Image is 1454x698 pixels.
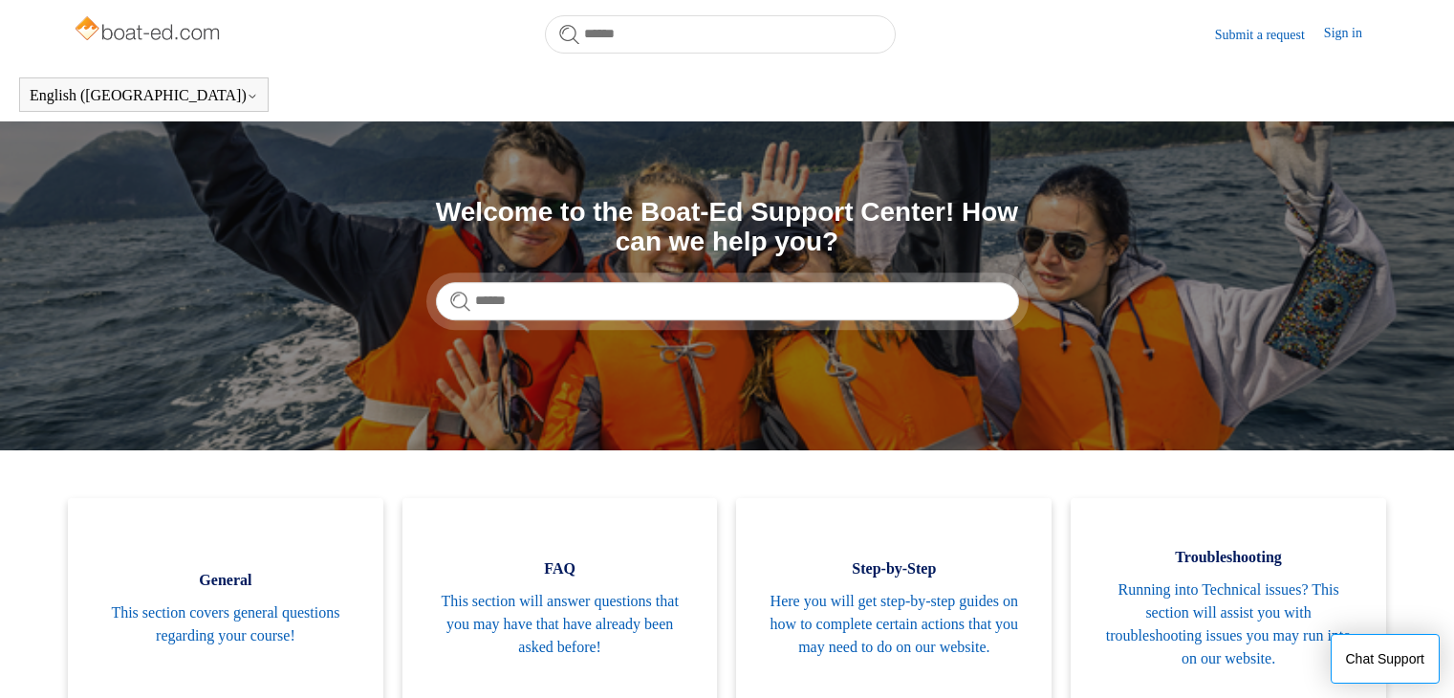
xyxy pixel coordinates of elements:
span: Troubleshooting [1099,546,1357,569]
h1: Welcome to the Boat-Ed Support Center! How can we help you? [436,198,1019,257]
button: Chat Support [1331,634,1441,684]
input: Search [545,15,896,54]
input: Search [436,282,1019,320]
img: Boat-Ed Help Center home page [73,11,225,50]
a: Submit a request [1215,25,1324,45]
span: FAQ [431,557,689,580]
a: Sign in [1324,23,1381,46]
button: English ([GEOGRAPHIC_DATA]) [30,87,258,104]
span: Here you will get step-by-step guides on how to complete certain actions that you may need to do ... [765,590,1023,659]
span: General [97,569,355,592]
span: This section covers general questions regarding your course! [97,601,355,647]
span: Step-by-Step [765,557,1023,580]
span: This section will answer questions that you may have that have already been asked before! [431,590,689,659]
span: Running into Technical issues? This section will assist you with troubleshooting issues you may r... [1099,578,1357,670]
